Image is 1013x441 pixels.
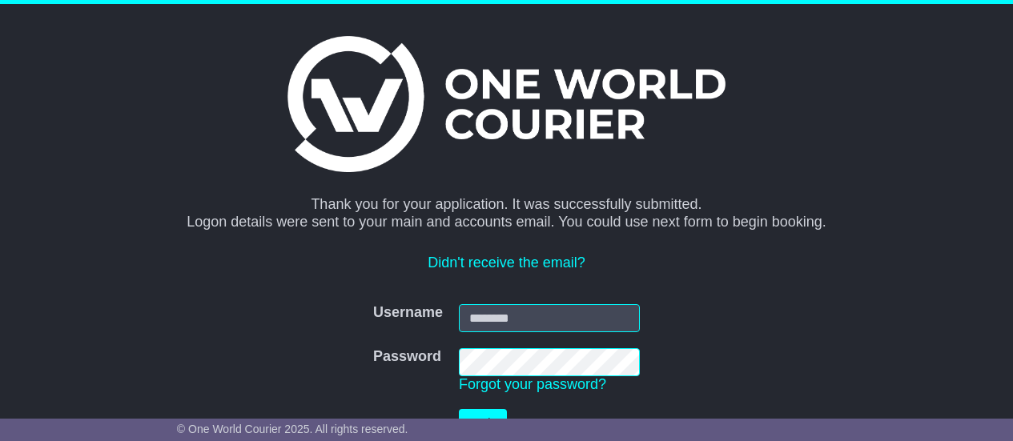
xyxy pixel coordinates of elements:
img: One World [287,36,725,172]
span: Thank you for your application. It was successfully submitted. Logon details were sent to your ma... [187,196,826,230]
a: Didn't receive the email? [428,255,585,271]
span: © One World Courier 2025. All rights reserved. [177,423,408,435]
label: Username [373,304,443,322]
button: Login [459,409,507,437]
a: Forgot your password? [459,376,606,392]
label: Password [373,348,441,366]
